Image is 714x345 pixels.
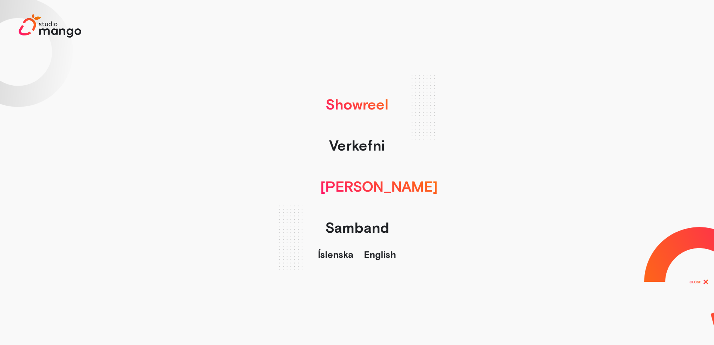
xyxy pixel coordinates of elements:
[322,207,393,248] a: Samband
[317,166,441,207] a: [PERSON_NAME]
[326,125,388,166] a: Verkefni
[684,267,714,297] div: menu
[364,249,396,260] a: English
[318,249,353,260] a: Íslenska
[322,84,392,125] a: Showreel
